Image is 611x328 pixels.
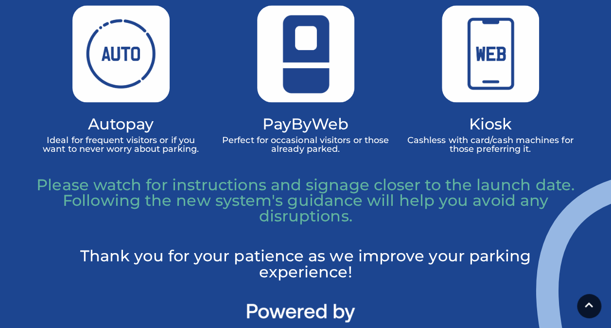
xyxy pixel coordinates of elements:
h4: PayByWeb [221,117,391,131]
h4: Autopay [36,117,206,131]
p: Please watch for instructions and signage closer to the launch date. Following the new system's g... [36,177,576,224]
h4: Kiosk [405,117,576,131]
p: Cashless with card/cash machines for those preferring it. [405,136,576,153]
p: Ideal for frequent visitors or if you want to never worry about parking. [36,136,206,153]
p: Perfect for occasional visitors or those already parked. [221,136,391,153]
p: Thank you for your patience as we improve your parking experience! [36,248,576,279]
